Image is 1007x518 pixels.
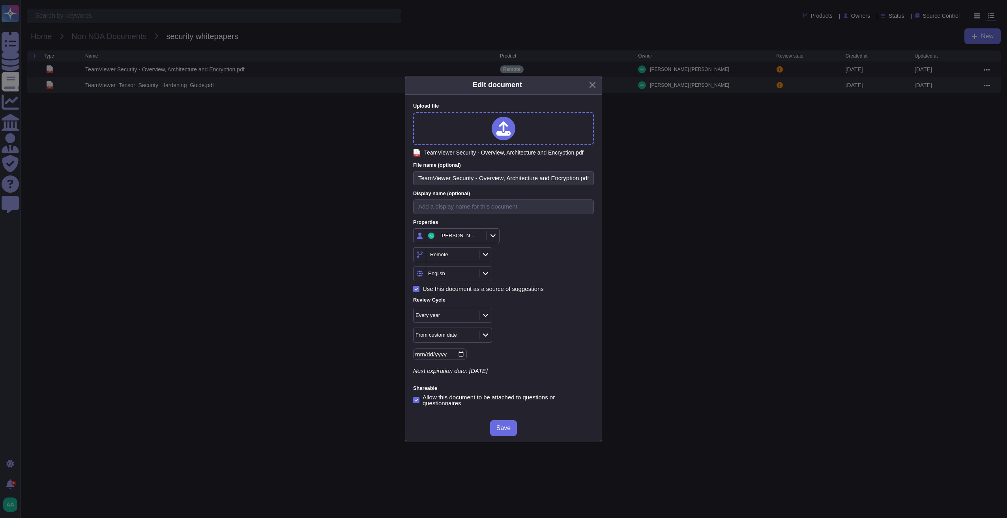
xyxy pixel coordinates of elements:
span: Upload file [413,103,439,109]
p: Next expiration date: [DATE] [413,368,594,374]
div: Edit document [473,80,522,90]
div: Use this document as a source of suggestions [423,286,544,292]
button: Close [586,79,599,91]
label: Shareable [413,386,594,391]
div: Every year [416,313,440,318]
div: From custom date [416,332,457,337]
span: Save [496,425,511,431]
div: Remote [430,252,448,257]
button: Save [490,420,517,436]
img: user [428,233,434,239]
div: Allow this document to be attached to questions or questionnaires [423,394,594,406]
div: [PERSON_NAME] [440,233,477,238]
label: Display name (optional) [413,191,594,196]
input: Due time [413,348,467,360]
label: Properties [413,220,594,225]
input: Filename with extension [413,171,594,186]
span: TeamViewer Security - Overview, Architecture and Encryption.pdf [424,150,584,155]
input: Add a display name for this document [413,199,594,214]
label: File name (optional) [413,163,594,168]
label: Review Cycle [413,297,594,303]
div: English [428,271,445,276]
